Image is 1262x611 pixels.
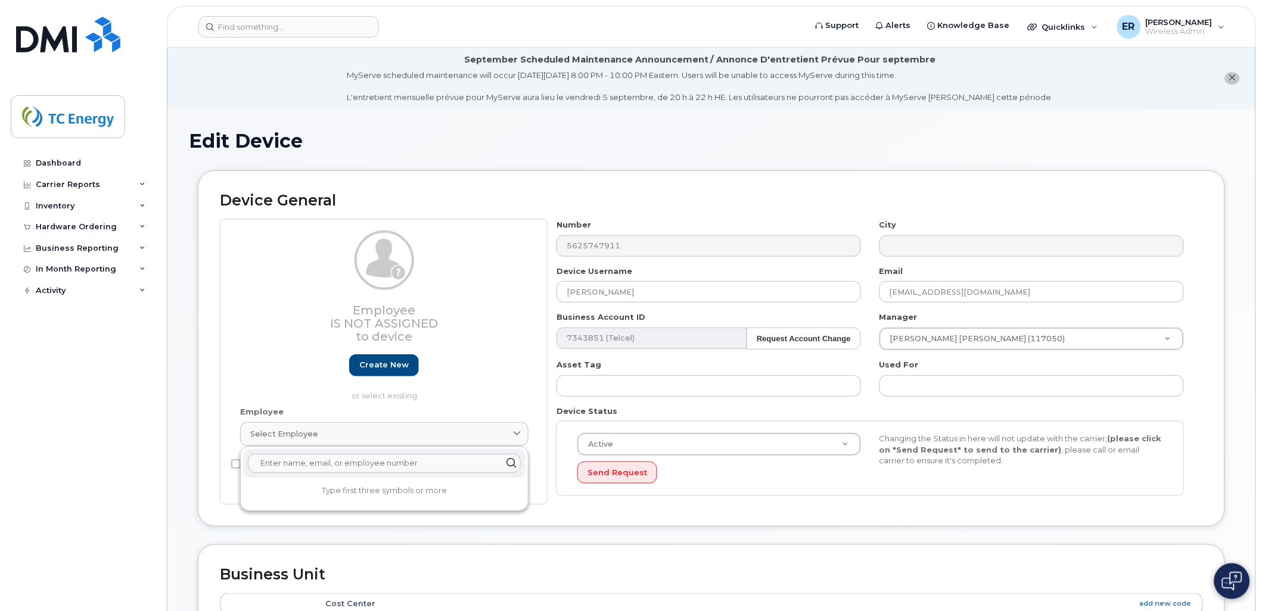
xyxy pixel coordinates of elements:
label: Number [557,219,591,230]
label: Device Username [557,266,632,277]
span: Select employee [250,428,318,439]
h3: Employee [240,304,529,343]
h1: Edit Device [189,130,1234,151]
input: Non-employee owned device [231,459,241,469]
input: Enter name, email, or employee number [248,454,521,473]
button: Send Request [577,462,657,484]
a: add new code [1140,598,1192,609]
label: Asset Tag [557,359,601,370]
p: Type first three symbols or more [243,485,526,496]
span: to device [356,329,412,344]
span: Is not assigned [330,316,438,331]
a: Active [578,434,860,455]
label: Business Account ID [557,311,645,323]
img: Open chat [1222,572,1242,591]
button: close notification [1225,72,1240,85]
div: MyServe scheduled maintenance will occur [DATE][DATE] 8:00 PM - 10:00 PM Eastern. Users will be u... [347,70,1053,103]
strong: Request Account Change [757,334,851,343]
p: or select existing [240,390,529,401]
a: Select employee [240,422,529,446]
label: City [879,219,897,230]
a: [PERSON_NAME] [PERSON_NAME] (117050) [880,328,1183,350]
div: September Scheduled Maintenance Announcement / Annonce D'entretient Prévue Pour septembre [464,54,936,66]
a: Create new [349,354,419,376]
label: Email [879,266,903,277]
span: [PERSON_NAME] [PERSON_NAME] (117050) [883,333,1065,344]
label: Manager [879,311,918,323]
label: Device Status [557,406,617,417]
label: Used For [879,359,919,370]
button: Request Account Change [747,328,861,350]
span: Active [581,439,613,450]
h2: Device General [220,192,1203,209]
label: Employee [240,406,284,417]
div: Changing the Status in here will not update with the carrier, , please call or email carrier to e... [870,433,1171,466]
h2: Business Unit [220,566,1203,583]
label: Non-employee owned device [231,457,363,471]
strong: (please click on "Send Request" to send to the carrier) [879,434,1161,454]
